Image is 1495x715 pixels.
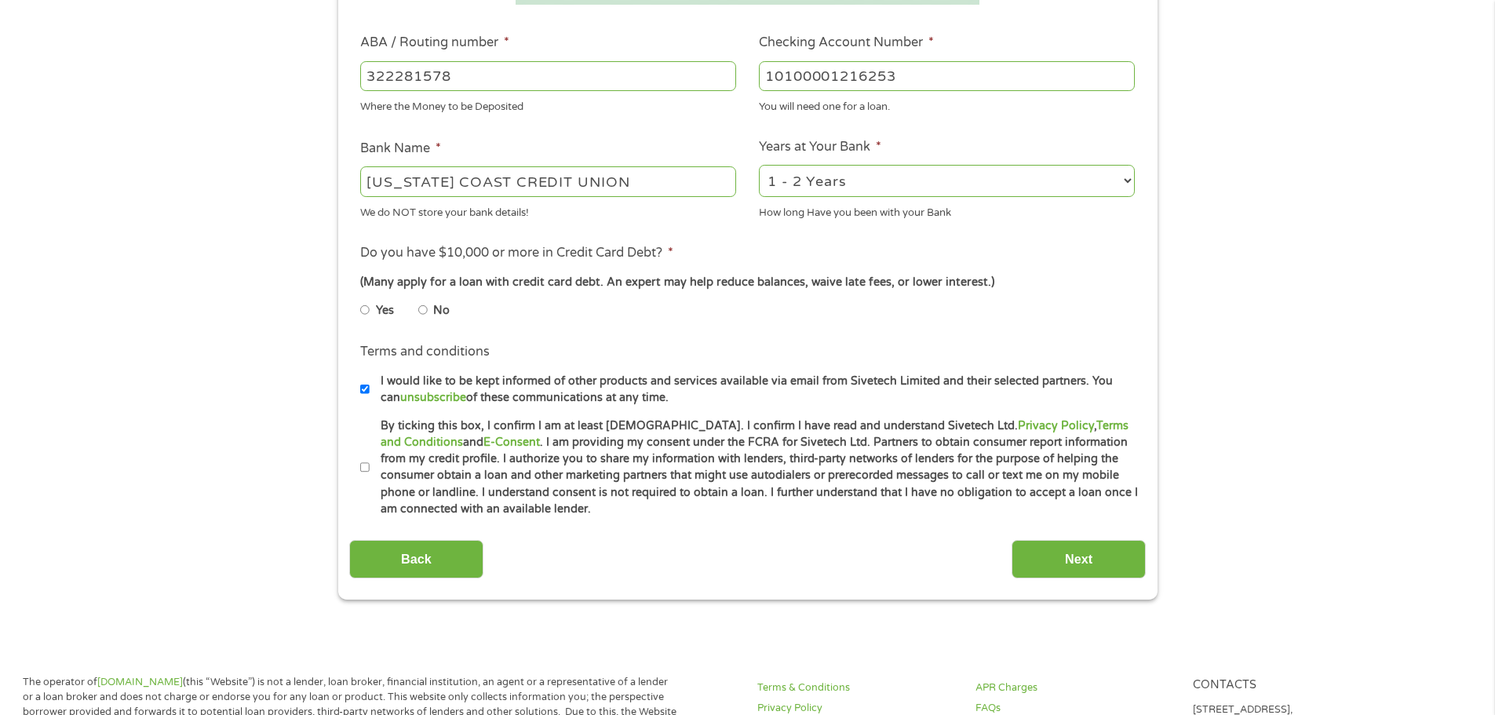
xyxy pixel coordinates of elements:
[759,35,934,51] label: Checking Account Number
[1193,678,1392,693] h4: Contacts
[360,61,736,91] input: 263177916
[360,274,1134,291] div: (Many apply for a loan with credit card debt. An expert may help reduce balances, waive late fees...
[433,302,450,319] label: No
[370,373,1139,407] label: I would like to be kept informed of other products and services available via email from Sivetech...
[360,94,736,115] div: Where the Money to be Deposited
[97,676,183,688] a: [DOMAIN_NAME]
[1018,419,1094,432] a: Privacy Policy
[349,540,483,578] input: Back
[376,302,394,319] label: Yes
[360,245,673,261] label: Do you have $10,000 or more in Credit Card Debt?
[360,35,509,51] label: ABA / Routing number
[483,436,540,449] a: E-Consent
[360,344,490,360] label: Terms and conditions
[381,419,1129,449] a: Terms and Conditions
[1012,540,1146,578] input: Next
[759,199,1135,221] div: How long Have you been with your Bank
[400,391,466,404] a: unsubscribe
[759,94,1135,115] div: You will need one for a loan.
[370,418,1139,518] label: By ticking this box, I confirm I am at least [DEMOGRAPHIC_DATA]. I confirm I have read and unders...
[757,680,957,695] a: Terms & Conditions
[759,139,881,155] label: Years at Your Bank
[975,680,1175,695] a: APR Charges
[360,199,736,221] div: We do NOT store your bank details!
[360,140,441,157] label: Bank Name
[759,61,1135,91] input: 345634636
